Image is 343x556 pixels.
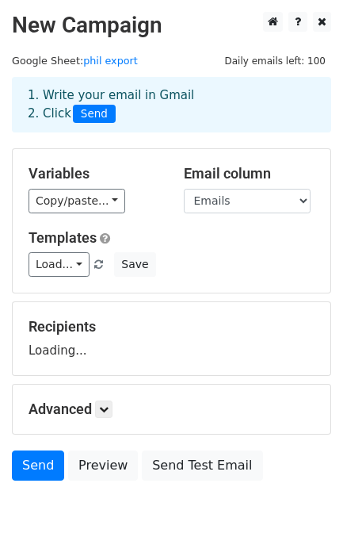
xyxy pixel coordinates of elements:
a: Templates [29,229,97,246]
h2: New Campaign [12,12,331,39]
small: Google Sheet: [12,55,138,67]
a: Send [12,451,64,481]
span: Send [73,105,116,124]
h5: Recipients [29,318,314,336]
a: Load... [29,252,90,277]
a: Preview [68,451,138,481]
h5: Variables [29,165,160,182]
span: Daily emails left: 100 [219,52,331,70]
div: Loading... [29,318,314,359]
h5: Email column [184,165,315,182]
h5: Advanced [29,401,314,418]
a: Copy/paste... [29,189,125,213]
div: 1. Write your email in Gmail 2. Click [16,86,327,123]
a: phil export [83,55,138,67]
a: Daily emails left: 100 [219,55,331,67]
a: Send Test Email [142,451,262,481]
button: Save [114,252,155,277]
